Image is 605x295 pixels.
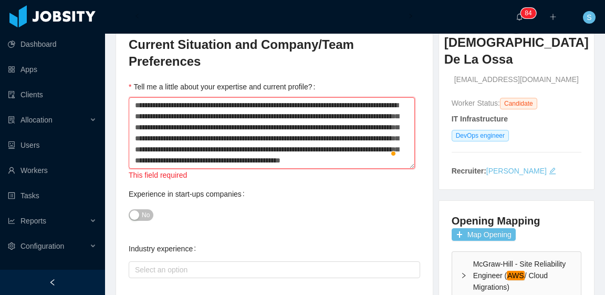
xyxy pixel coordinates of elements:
[129,83,319,91] label: Tell me a little about your expertise and current profile?
[507,271,524,280] em: AWS
[486,167,547,175] a: [PERSON_NAME]
[461,272,467,279] i: icon: right
[129,36,420,70] h3: Current Situation and Company/Team Preferences
[20,217,46,225] span: Reports
[452,167,486,175] strong: Recruiter:
[8,84,97,105] a: icon: auditClients
[8,160,97,181] a: icon: userWorkers
[444,34,589,68] h3: [DEMOGRAPHIC_DATA] De La Ossa
[408,14,413,19] i: icon: right
[516,13,523,21] i: icon: bell
[454,74,579,85] span: [EMAIL_ADDRESS][DOMAIN_NAME]
[444,34,589,75] a: [DEMOGRAPHIC_DATA] De La Ossa
[528,8,532,18] p: 4
[549,167,556,175] i: icon: edit
[142,210,150,220] span: No
[132,263,138,276] input: Industry experience
[587,11,591,24] span: S
[129,209,153,221] button: Experience in start-ups companies
[8,34,97,55] a: icon: pie-chartDashboard
[135,265,409,275] div: Select an option
[8,59,97,80] a: icon: appstoreApps
[129,97,415,169] textarea: To enrich screen reader interactions, please activate Accessibility in Grammarly extension settings
[8,217,15,225] i: icon: line-chart
[20,242,64,250] span: Configuration
[452,115,508,123] strong: IT Infrastructure
[8,185,97,206] a: icon: profileTasks
[549,13,557,21] i: icon: plus
[500,98,537,109] span: Candidate
[452,213,540,228] h4: Opening Mapping
[129,170,420,181] div: This field required
[452,130,509,141] span: DevOps engineer
[452,99,500,107] span: Worker Status:
[525,8,528,18] p: 8
[8,242,15,250] i: icon: setting
[129,190,249,198] label: Experience in start-ups companies
[20,116,53,124] span: Allocation
[8,135,97,156] a: icon: robotUsers
[452,228,516,241] button: icon: plusMap Opening
[129,245,200,253] label: Industry experience
[8,116,15,124] i: icon: solution
[520,8,536,18] sup: 84
[134,14,140,19] i: icon: left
